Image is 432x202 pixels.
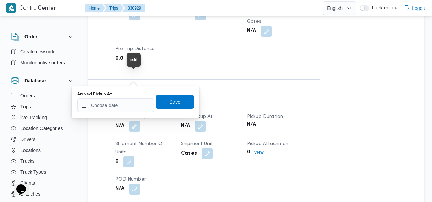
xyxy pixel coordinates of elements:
span: Pre Trip Distance [115,47,155,51]
button: Trips [8,101,78,112]
button: Truck Types [8,167,78,177]
b: N/A [115,185,124,193]
button: Locations [8,145,78,156]
span: Drivers [20,135,35,143]
span: Monitor active orders [20,59,65,67]
button: 330929 [122,4,145,12]
span: Branches [20,190,40,198]
b: N/A [247,27,256,35]
b: 0 [247,148,250,156]
span: Logout [412,4,427,12]
b: View [254,150,264,155]
span: Trips [20,103,31,111]
button: live Tracking [8,112,78,123]
span: Trucks [20,157,34,165]
span: Shipment Number of Units [115,142,164,154]
div: Order [5,46,80,71]
span: Truck Types [20,168,46,176]
span: Orders [20,92,35,100]
span: POD Number [115,177,146,182]
button: Home [85,4,105,12]
button: Database [11,77,75,85]
h3: Order [24,33,37,41]
b: 0 [115,158,119,166]
button: Drivers [8,134,78,145]
img: X8yXhbKr1z7QwAAAABJRU5ErkJggg== [6,3,16,13]
button: Branches [8,188,78,199]
b: Center [38,6,56,11]
b: 0.0 [115,55,123,63]
button: Trips [104,4,123,12]
button: Create new order [8,46,78,57]
button: Monitor active orders [8,57,78,68]
label: Arrived Pickup At [77,92,112,97]
span: Location Categories [20,124,63,133]
h3: Database [24,77,46,85]
span: Pickup Attachment [247,142,290,146]
div: Edit [129,56,138,64]
b: N/A [181,122,190,130]
button: Clients [8,177,78,188]
span: Locations [20,146,41,154]
b: Cases [181,150,197,158]
button: View [252,148,266,156]
button: Logout [401,1,429,15]
iframe: chat widget [7,175,29,195]
span: live Tracking [20,113,47,122]
b: N/A [247,121,256,129]
button: Orders [8,90,78,101]
b: N/A [115,122,124,130]
button: Order [11,33,75,41]
span: Create new order [20,48,57,56]
button: Trucks [8,156,78,167]
span: Pickup Duration [247,114,283,119]
span: Shipment Unit [181,142,213,146]
span: Dark mode [369,5,398,11]
input: Press the down key to open a popover containing a calendar. [77,98,154,112]
h3: Pickup Details [115,95,304,104]
span: Save [169,98,180,106]
button: Location Categories [8,123,78,134]
button: Save [156,95,194,109]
